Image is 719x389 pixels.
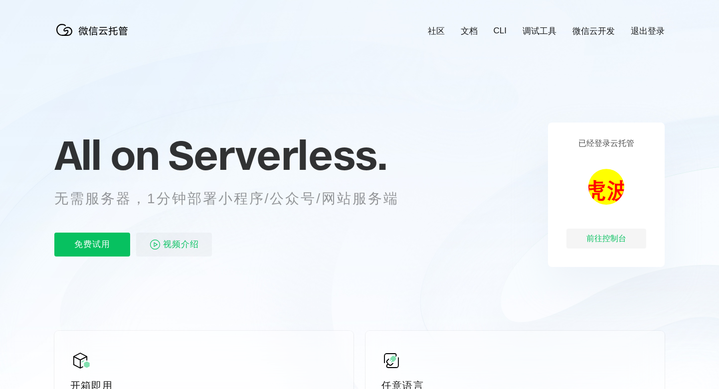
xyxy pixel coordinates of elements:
[578,138,634,149] p: 已经登录云托管
[54,20,134,40] img: 微信云托管
[163,233,199,257] span: 视频介绍
[428,25,445,37] a: 社区
[149,239,161,251] img: video_play.svg
[54,233,130,257] p: 免费试用
[572,25,615,37] a: 微信云开发
[54,189,417,209] p: 无需服务器，1分钟部署小程序/公众号/网站服务端
[523,25,556,37] a: 调试工具
[494,26,507,36] a: CLI
[631,25,665,37] a: 退出登录
[461,25,478,37] a: 文档
[54,130,159,180] span: All on
[168,130,387,180] span: Serverless.
[566,229,646,249] div: 前往控制台
[54,33,134,41] a: 微信云托管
